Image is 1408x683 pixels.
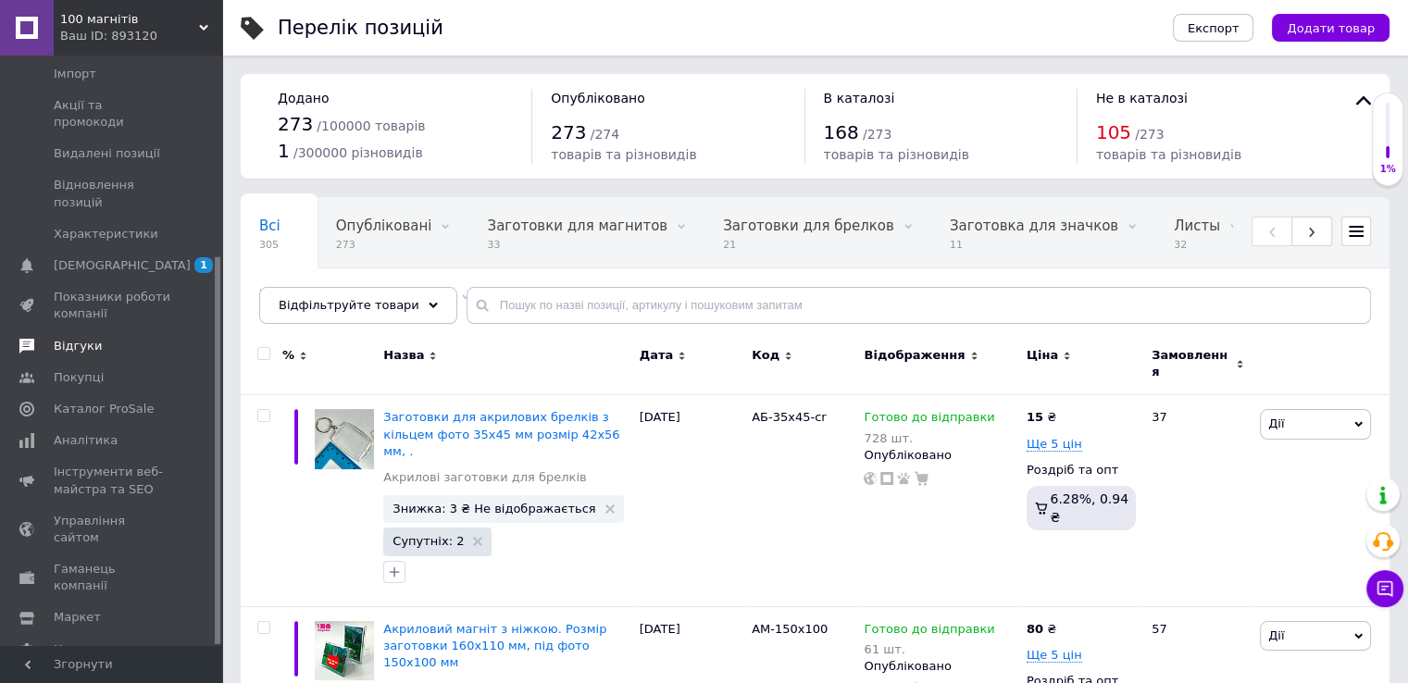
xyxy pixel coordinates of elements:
[279,298,419,312] span: Відфільтруйте товари
[467,287,1371,324] input: Пошук по назві позиції, артикулу і пошуковим запитам
[551,147,696,162] span: товарів та різновидів
[1096,147,1241,162] span: товарів та різновидів
[1027,409,1056,426] div: ₴
[1366,570,1403,607] button: Чат з покупцем
[392,503,595,515] span: Знижка: 3 ₴ Не відображається
[54,145,160,162] span: Видалені позиції
[54,401,154,417] span: Каталог ProSale
[54,289,171,322] span: Показники роботи компанії
[824,91,895,106] span: В каталозі
[383,347,424,364] span: Назва
[1173,14,1254,42] button: Експорт
[259,288,452,304] span: Пакеты для упаковки су...
[1373,163,1402,176] div: 1%
[950,217,1118,234] span: Заготовка для значков
[383,410,619,457] a: Заготовки для акрилових брелків з кільцем фото 35х45 мм розмір 42х56 мм, .
[54,513,171,546] span: Управління сайтом
[1050,491,1128,525] span: 6.28%, 0.94 ₴
[487,238,667,252] span: 33
[1174,238,1220,252] span: 32
[392,535,464,547] span: Супутніх: 2
[336,238,432,252] span: 273
[54,432,118,449] span: Аналітика
[54,338,102,354] span: Відгуки
[864,347,965,364] span: Відображення
[864,431,994,445] div: 728 шт.
[1027,622,1043,636] b: 80
[1140,395,1255,606] div: 37
[54,641,148,658] span: Налаштування
[54,369,104,386] span: Покупці
[1287,21,1375,35] span: Додати товар
[863,127,891,142] span: / 273
[259,217,280,234] span: Всі
[1174,217,1220,234] span: Листы
[1027,347,1058,364] span: Ціна
[824,121,859,143] span: 168
[950,238,1118,252] span: 11
[315,409,374,468] img: Заготовки для брелков с кольцом фото 35х45 мм размер 42х56 мм под
[54,257,191,274] span: [DEMOGRAPHIC_DATA]
[635,395,747,606] div: [DATE]
[864,642,994,656] div: 61 шт.
[54,226,158,242] span: Характеристики
[54,561,171,594] span: Гаманець компанії
[282,347,294,364] span: %
[241,268,489,339] div: Пакеты для упаковки сувениров, Полипропиленовые пакеты с европодвесом (еврослотом), клапаном и кл...
[864,410,994,429] span: Готово до відправки
[278,113,313,135] span: 273
[278,91,329,106] span: Додано
[259,238,280,252] span: 305
[293,145,423,160] span: / 300000 різновидів
[1096,91,1188,106] span: Не в каталозі
[1027,437,1082,452] span: Ще 5 цін
[551,121,586,143] span: 273
[1027,621,1056,638] div: ₴
[1027,462,1136,478] div: Роздріб та опт
[752,347,779,364] span: Код
[1027,648,1082,663] span: Ще 5 цін
[1268,416,1284,430] span: Дії
[640,347,674,364] span: Дата
[1152,347,1231,380] span: Замовлення
[315,621,374,680] img: Акриловый магнит з ножкой. Размер заготовки 160x110 мм, под вставку 150x100 мм
[1135,127,1164,142] span: / 273
[752,410,826,424] span: АБ-35х45-cr
[723,217,894,234] span: Заготовки для брелков
[60,11,199,28] span: 100 магнітів
[551,91,645,106] span: Опубліковано
[194,257,213,273] span: 1
[864,658,1016,675] div: Опубліковано
[864,622,994,641] span: Готово до відправки
[1268,628,1284,642] span: Дії
[60,28,222,44] div: Ваш ID: 893120
[54,464,171,497] span: Інструменти веб-майстра та SEO
[54,177,171,210] span: Відновлення позицій
[824,147,969,162] span: товарів та різновидів
[54,97,171,130] span: Акції та промокоди
[864,447,1016,464] div: Опубліковано
[278,19,443,38] div: Перелік позицій
[752,622,828,636] span: АМ-150x100
[723,238,894,252] span: 21
[1096,121,1131,143] span: 105
[1272,14,1389,42] button: Додати товар
[1188,21,1240,35] span: Експорт
[54,609,101,626] span: Маркет
[317,118,425,133] span: / 100000 товарів
[1027,410,1043,424] b: 15
[54,66,96,82] span: Імпорт
[278,140,290,162] span: 1
[591,127,619,142] span: / 274
[383,469,586,486] a: Акрилові заготовки для брелків
[336,217,432,234] span: Опубліковані
[487,217,667,234] span: Заготовки для магнитов
[489,268,729,339] div: Магнитики на заказ | Печать на магнитах 0,4 мм
[383,622,606,669] a: Акриловий магніт з ніжкою. Розмір заготовки 160x110 мм, під фото 150x100 мм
